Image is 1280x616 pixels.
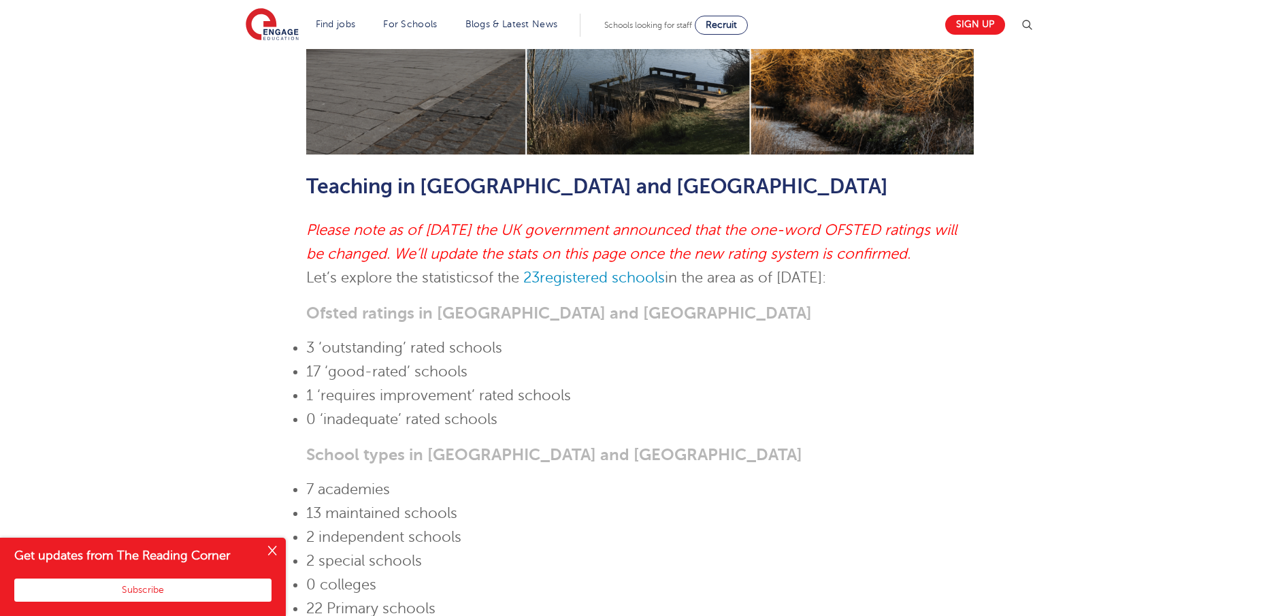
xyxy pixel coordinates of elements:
[316,19,356,29] a: Find jobs
[14,579,272,602] button: Subscribe
[706,20,737,30] span: Recruit
[14,547,257,564] h4: Get updates from The Reading Corner
[523,270,540,286] span: 23
[306,222,957,262] em: Please note as of [DATE] the UK government announced that the one-word OFSTED ratings will be cha...
[306,270,479,286] span: Let’s explore the statistics
[306,408,974,432] li: 0 ‘inadequate’ rated schools
[945,15,1005,35] a: Sign up
[306,336,974,360] li: 3 ‘outstanding’ rated schools
[695,16,748,35] a: Recruit
[665,270,826,286] span: in the area as of [DATE]:
[523,270,665,286] a: 23registered schools
[246,8,299,42] img: Engage Education
[540,270,665,286] span: registered schools
[306,502,974,525] li: 13 maintained schools
[306,360,974,384] li: 17 ‘good-rated’ schools
[306,549,974,573] li: 2 special schools
[465,19,558,29] a: Blogs & Latest News
[306,478,974,502] li: 7 academies
[306,525,974,549] li: 2 independent schools
[306,384,974,408] li: 1 ‘requires improvement’ rated schools
[604,20,692,30] span: Schools looking for staff
[306,573,974,597] li: 0 colleges
[479,270,519,286] span: of the
[383,19,437,29] a: For Schools
[306,175,888,198] span: Teaching in [GEOGRAPHIC_DATA] and [GEOGRAPHIC_DATA]
[259,538,286,565] button: Close
[306,304,812,323] b: Ofsted ratings in [GEOGRAPHIC_DATA] and [GEOGRAPHIC_DATA]
[306,445,802,464] b: School types in [GEOGRAPHIC_DATA] and [GEOGRAPHIC_DATA]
